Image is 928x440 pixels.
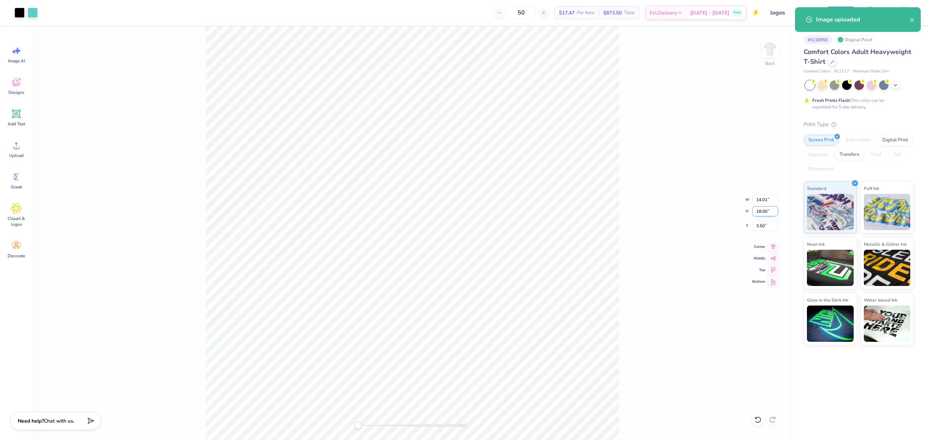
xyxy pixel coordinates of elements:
[864,194,911,230] img: Puff Ink
[807,296,848,304] span: Glow in the Dark Ink
[804,47,911,66] span: Comfort Colors Adult Heavyweight T-Shirt
[885,5,913,20] a: JP
[765,60,775,67] div: Back
[752,244,765,250] span: Center
[804,135,839,146] div: Screen Print
[690,9,729,17] span: [DATE] - [DATE]
[734,10,741,15] span: Free
[577,9,594,17] span: Per Item
[816,15,910,24] div: Image uploaded
[853,69,889,75] span: Minimum Order: 24 +
[804,69,830,75] span: Comfort Colors
[804,164,839,175] div: Rhinestones
[603,9,622,17] span: $873.50
[807,194,854,230] img: Standard
[896,5,910,20] img: John Paul Torres
[650,9,677,17] span: Est. Delivery
[807,184,826,192] span: Standard
[763,42,777,57] img: Back
[752,279,765,285] span: Bottom
[834,69,849,75] span: # C1717
[507,6,535,19] input: – –
[835,149,864,160] div: Transfers
[841,135,875,146] div: Embroidery
[910,15,915,24] button: close
[864,296,897,304] span: Water based Ink
[355,422,362,429] div: Accessibility label
[878,135,913,146] div: Digital Print
[4,216,28,227] span: Clipart & logos
[807,306,854,342] img: Glow in the Dark Ink
[888,149,906,160] div: Foil
[8,121,25,127] span: Add Text
[8,253,25,259] span: Decorate
[864,306,911,342] img: Water based Ink
[864,240,907,248] span: Metallic & Glitter Ink
[752,256,765,261] span: Middle
[44,418,74,424] span: Chat with us.
[804,120,913,129] div: Print Type
[11,184,22,190] span: Greek
[836,35,876,44] div: Original Proof
[8,58,25,64] span: Image AI
[812,97,902,110] div: This color can be expedited for 5 day delivery.
[804,149,833,160] div: Applique
[559,9,575,17] span: $17.47
[8,90,24,95] span: Designs
[807,250,854,286] img: Neon Ink
[9,153,24,158] span: Upload
[812,97,851,103] strong: Fresh Prints Flash:
[864,250,911,286] img: Metallic & Glitter Ink
[807,240,825,248] span: Neon Ink
[765,5,818,20] input: Untitled Design
[624,9,635,17] span: Total
[866,149,886,160] div: Vinyl
[864,184,879,192] span: Puff Ink
[18,418,44,424] strong: Need help?
[804,35,832,44] div: # 512895E
[752,267,765,273] span: Top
